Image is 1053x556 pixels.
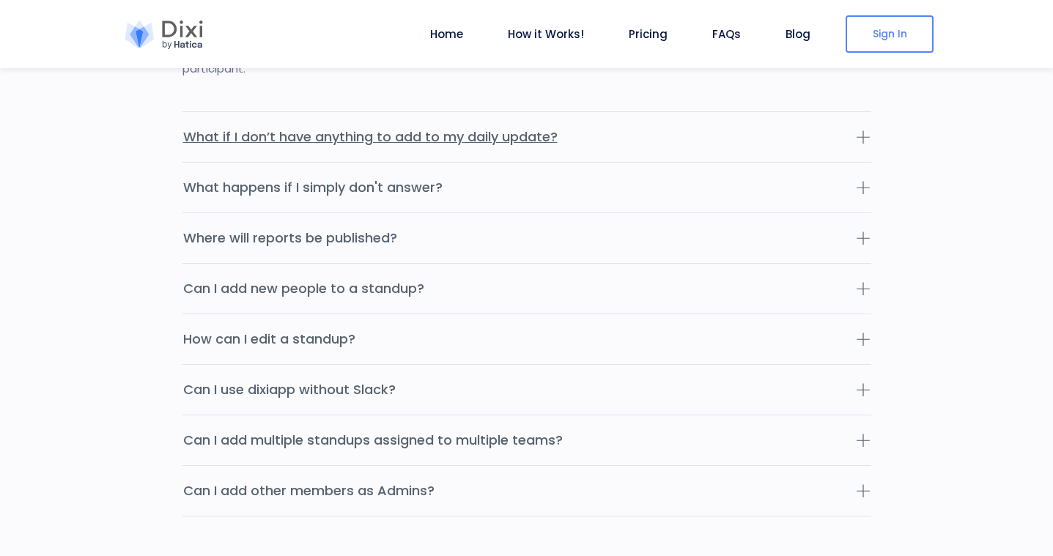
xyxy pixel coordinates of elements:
button: Can I add other members as Admins? [182,466,871,516]
a: Home [424,26,469,42]
a: Blog [780,26,816,42]
button: What happens if I simply don't answer? [182,163,871,212]
button: Where will reports be published? [182,213,871,263]
button: What if I don’t have anything to add to my daily update? [182,112,871,162]
a: FAQs [706,26,747,42]
button: How can I edit a standup? [182,314,871,364]
button: Can I add new people to a standup? [182,264,871,314]
button: Can I use dixiapp without Slack? [182,365,871,415]
a: Pricing [623,26,673,42]
button: Can I add multiple standups assigned to multiple teams? [182,415,871,465]
a: How it Works! [502,26,590,42]
div: As soon as the meeting rolls around in your local time, [PERSON_NAME] App sends a direct message ... [182,40,871,111]
a: Sign In [846,15,934,53]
